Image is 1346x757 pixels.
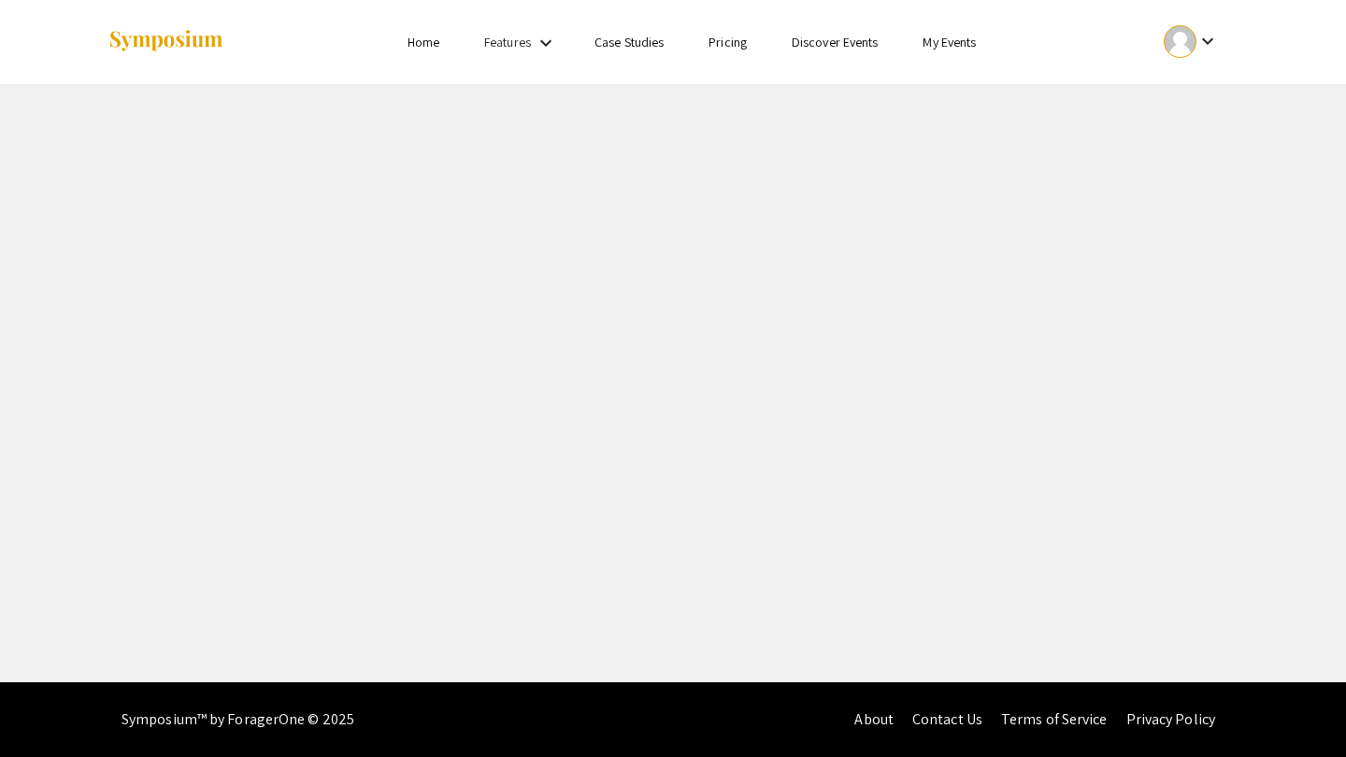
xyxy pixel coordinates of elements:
button: Expand account dropdown [1144,21,1239,63]
mat-icon: Expand account dropdown [1196,30,1219,52]
img: Symposium by ForagerOne [107,29,224,54]
a: Pricing [709,34,747,50]
a: About [854,709,894,729]
a: Contact Us [912,709,982,729]
a: Home [408,34,439,50]
a: Terms of Service [1001,709,1108,729]
a: Features [484,34,531,50]
a: Case Studies [594,34,664,50]
a: My Events [923,34,976,50]
mat-icon: Expand Features list [535,32,557,54]
a: Discover Events [792,34,879,50]
div: Symposium™ by ForagerOne © 2025 [122,682,354,757]
a: Privacy Policy [1126,709,1215,729]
